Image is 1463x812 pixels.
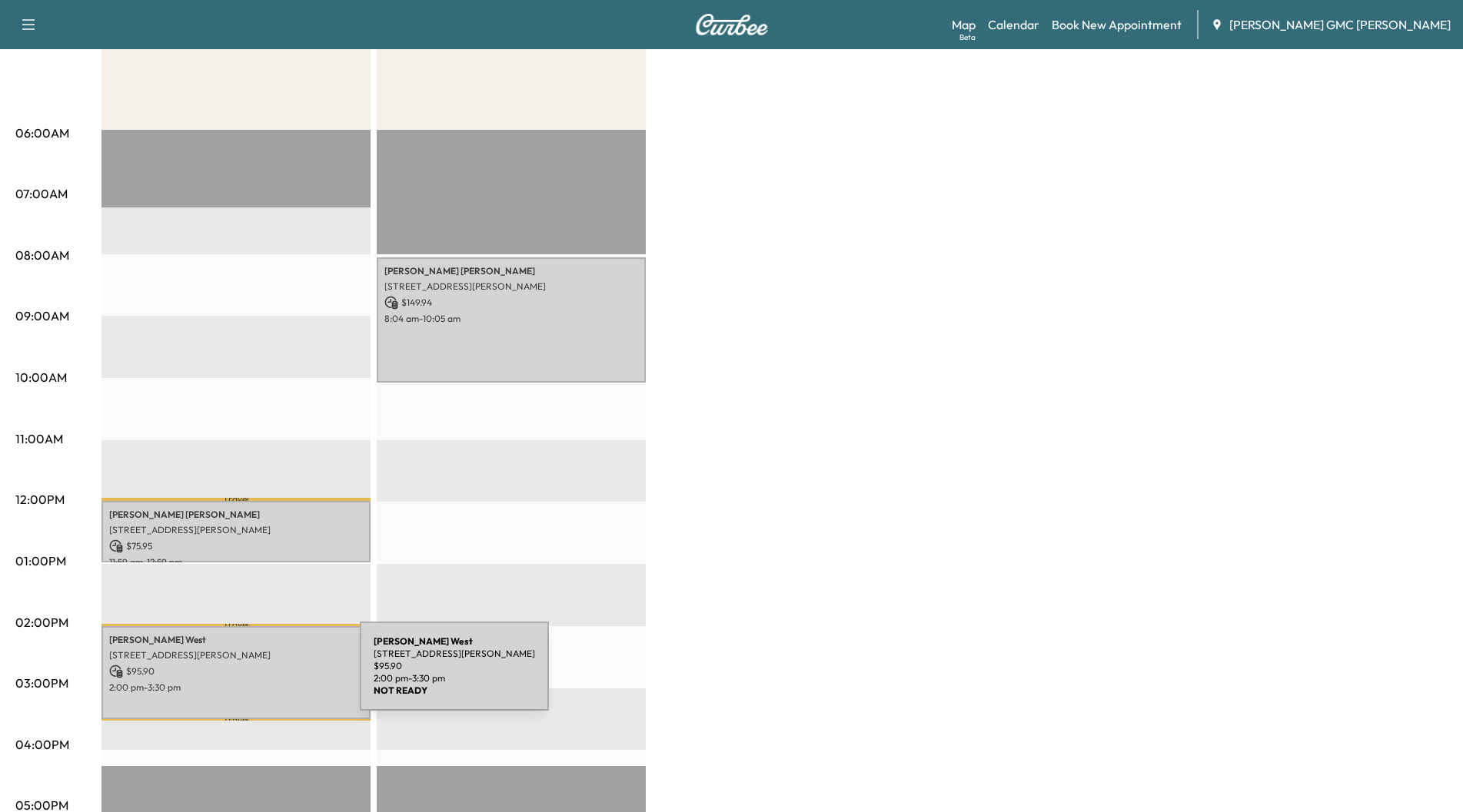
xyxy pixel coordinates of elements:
p: 03:00PM [15,674,68,692]
p: 2:00 pm - 3:30 pm [109,681,363,694]
p: [PERSON_NAME] [PERSON_NAME] [384,265,638,277]
p: [STREET_ADDRESS][PERSON_NAME] [109,649,363,661]
p: Travel [101,498,371,501]
p: 10:00AM [15,368,67,386]
p: $ 149.94 [384,296,638,310]
p: $ 75.95 [109,539,363,553]
p: 08:00AM [15,246,69,264]
a: Calendar [988,15,1039,34]
p: 11:00AM [15,429,63,448]
p: Travel [101,719,371,721]
img: Curbee Logo [695,14,769,35]
p: 02:00PM [15,613,68,631]
p: 07:00AM [15,184,68,203]
p: $ 95.90 [109,665,363,678]
p: 09:00AM [15,307,69,325]
p: [STREET_ADDRESS][PERSON_NAME] [109,524,363,536]
div: Beta [959,31,976,43]
p: 04:00PM [15,735,69,754]
p: 11:59 am - 12:59 pm [109,556,363,568]
p: 06:00AM [15,124,69,142]
p: [PERSON_NAME] West [109,634,363,646]
span: [PERSON_NAME] GMC [PERSON_NAME] [1229,15,1451,34]
p: 01:00PM [15,552,66,570]
a: Book New Appointment [1052,15,1182,34]
p: 12:00PM [15,490,65,509]
p: 8:04 am - 10:05 am [384,313,638,325]
p: [PERSON_NAME] [PERSON_NAME] [109,509,363,521]
p: [STREET_ADDRESS][PERSON_NAME] [384,280,638,293]
a: MapBeta [952,15,976,34]
p: Travel [101,624,371,626]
